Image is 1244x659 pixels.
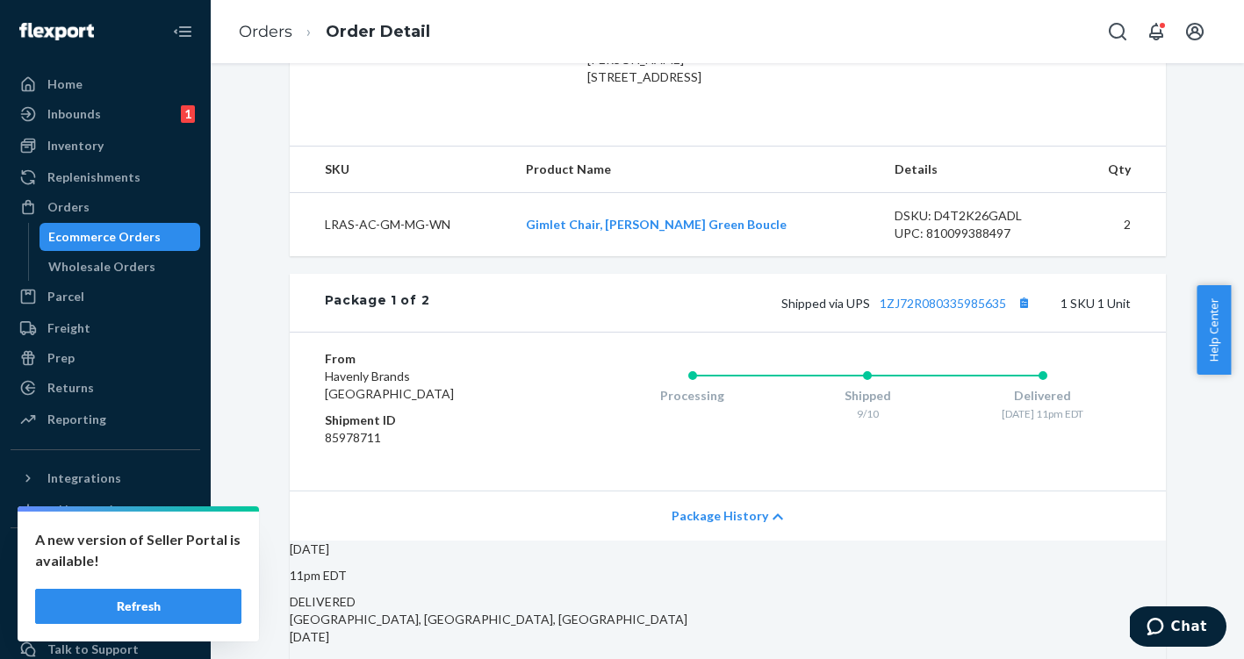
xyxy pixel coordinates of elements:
[290,593,1166,611] div: DELIVERED
[11,605,200,634] a: Settings
[165,14,200,49] button: Close Navigation
[780,387,955,405] div: Shipped
[19,23,94,40] img: Flexport logo
[11,70,200,98] a: Home
[290,567,1166,584] p: 11pm EDT
[181,105,195,123] div: 1
[672,507,768,525] span: Package History
[290,541,1166,558] p: [DATE]
[11,464,200,492] button: Integrations
[429,291,1130,314] div: 1 SKU 1 Unit
[880,296,1006,311] a: 1ZJ72R080335985635
[526,217,787,232] a: Gimlet Chair, [PERSON_NAME] Green Boucle
[47,502,126,517] div: Add Integration
[881,147,1074,193] th: Details
[290,611,1166,628] div: [GEOGRAPHIC_DATA], [GEOGRAPHIC_DATA], [GEOGRAPHIC_DATA]
[11,374,200,402] a: Returns
[11,163,200,191] a: Replenishments
[895,225,1060,242] div: UPC: 810099388497
[325,350,535,368] dt: From
[326,22,430,41] a: Order Detail
[47,349,75,367] div: Prep
[47,75,83,93] div: Home
[47,168,140,186] div: Replenishments
[40,253,201,281] a: Wholesale Orders
[1197,285,1231,375] button: Help Center
[47,288,84,305] div: Parcel
[1130,606,1226,650] iframe: Opens a widget where you can chat to one of our agents
[225,6,444,58] ol: breadcrumbs
[47,319,90,337] div: Freight
[605,387,780,405] div: Processing
[1177,14,1212,49] button: Open account menu
[290,147,513,193] th: SKU
[1139,14,1174,49] button: Open notifications
[780,406,955,421] div: 9/10
[11,314,200,342] a: Freight
[11,344,200,372] a: Prep
[47,469,121,487] div: Integrations
[47,198,90,216] div: Orders
[47,379,94,397] div: Returns
[239,22,292,41] a: Orders
[35,529,241,571] p: A new version of Seller Portal is available!
[325,369,454,401] span: Havenly Brands [GEOGRAPHIC_DATA]
[48,258,155,276] div: Wholesale Orders
[290,628,1166,646] p: [DATE]
[11,577,200,598] a: Add Fast Tag
[955,387,1131,405] div: Delivered
[47,641,139,658] div: Talk to Support
[11,132,200,160] a: Inventory
[35,589,241,624] button: Refresh
[47,411,106,428] div: Reporting
[1074,193,1166,257] td: 2
[11,542,200,570] button: Fast Tags
[47,105,101,123] div: Inbounds
[955,406,1131,421] div: [DATE] 11pm EDT
[895,207,1060,225] div: DSKU: D4T2K26GADL
[11,283,200,311] a: Parcel
[325,429,535,447] dd: 85978711
[48,228,161,246] div: Ecommerce Orders
[40,223,201,251] a: Ecommerce Orders
[1013,291,1036,314] button: Copy tracking number
[290,193,513,257] td: LRAS-AC-GM-MG-WN
[47,137,104,154] div: Inventory
[1100,14,1135,49] button: Open Search Box
[781,296,1036,311] span: Shipped via UPS
[11,499,200,520] a: Add Integration
[11,405,200,433] a: Reporting
[1074,147,1166,193] th: Qty
[11,100,200,128] a: Inbounds1
[325,412,535,429] dt: Shipment ID
[512,147,881,193] th: Product Name
[325,291,430,314] div: Package 1 of 2
[11,193,200,221] a: Orders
